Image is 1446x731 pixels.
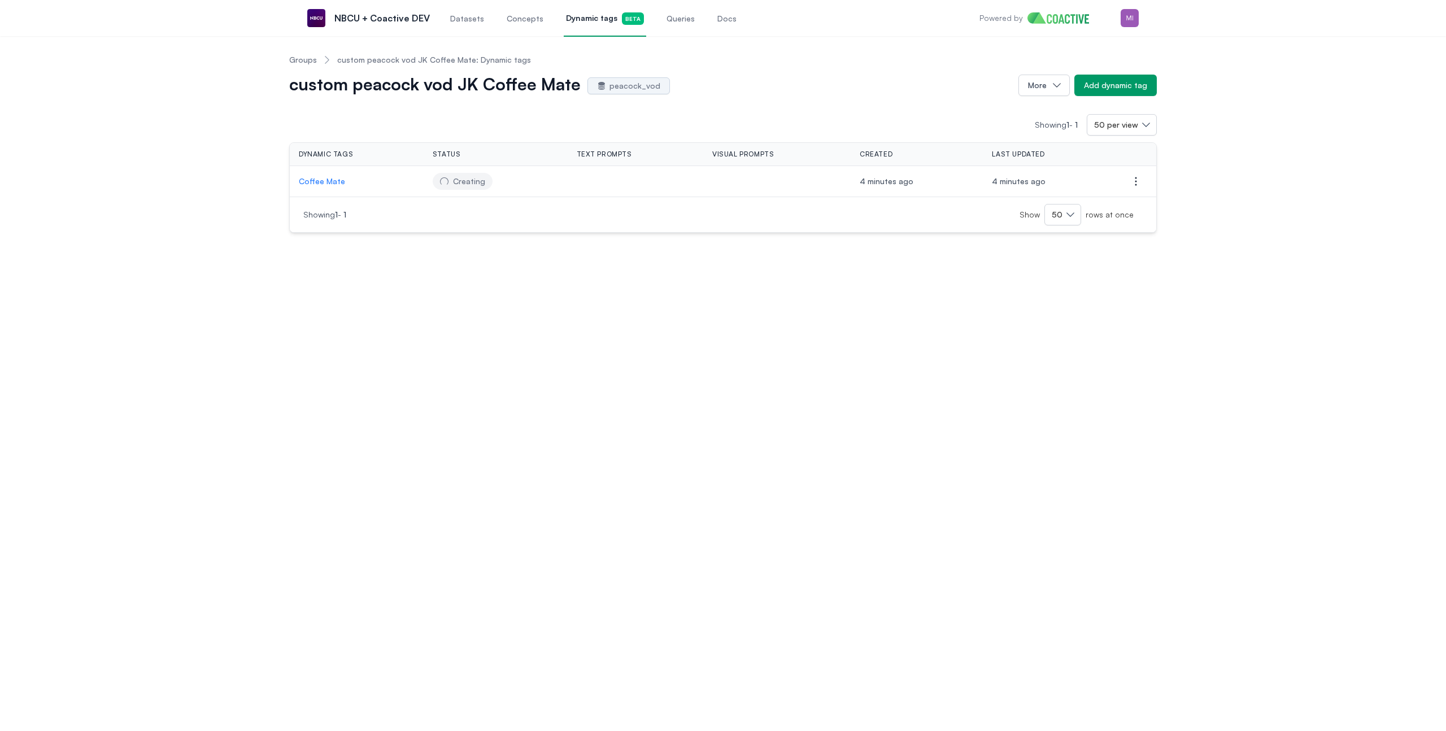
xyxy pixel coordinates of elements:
[1052,209,1062,220] span: 50
[343,210,346,219] span: 1
[307,9,325,27] img: NBCU + Coactive DEV
[507,13,543,24] span: Concepts
[289,76,581,94] h1: custom peacock vod JK Coffee Mate
[1027,12,1098,24] img: Home
[860,150,892,159] span: Created
[433,150,461,159] span: Status
[712,150,774,159] span: Visual prompts
[1075,120,1078,129] span: 1
[450,13,484,24] span: Datasets
[667,13,695,24] span: Queries
[587,77,670,94] a: peacock_vod
[335,210,338,219] span: 1
[337,54,531,66] span: custom peacock vod JK Coffee Mate: Dynamic tags
[860,176,913,186] span: Monday, August 11, 2025 at 6:08:21 PM UTC
[1044,204,1081,225] button: 50
[1074,75,1157,96] button: Add dynamic tag
[992,150,1044,159] span: Last updated
[992,176,1046,186] span: Monday, August 11, 2025 at 6:08:22 PM UTC
[1020,209,1044,220] span: Show
[289,45,1157,75] nav: Breadcrumb
[289,54,317,66] a: Groups
[609,80,660,92] span: peacock_vod
[979,12,1023,24] p: Powered by
[1066,120,1069,129] span: 1
[1035,119,1087,130] p: Showing -
[1084,80,1147,91] div: Add dynamic tag
[622,12,644,25] span: Beta
[1018,75,1070,96] button: More
[433,173,493,190] span: Creating
[1087,114,1157,136] button: 50 per view
[1094,119,1138,130] span: 50 per view
[303,209,583,220] p: Showing -
[334,11,430,25] p: NBCU + Coactive DEV
[299,176,415,187] a: Coffee Mate
[577,150,632,159] span: Text prompts
[566,12,644,25] span: Dynamic tags
[299,150,353,159] span: Dynamic tags
[1081,209,1134,220] span: rows at once
[1121,9,1139,27] img: Menu for the logged in user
